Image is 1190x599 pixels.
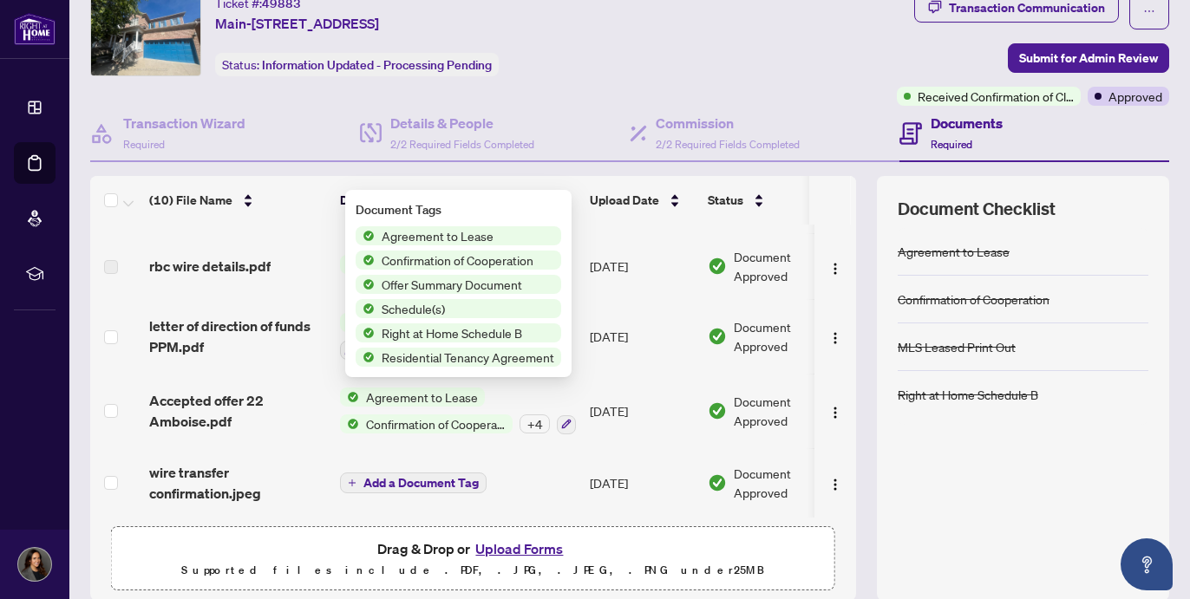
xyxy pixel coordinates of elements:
button: Status IconDirection Letter [340,313,459,360]
th: (10) File Name [142,176,333,225]
h4: Details & People [390,113,534,133]
span: Residential Tenancy Agreement [375,348,561,367]
div: MLS Leased Print Out [898,337,1016,356]
img: Status Icon [356,226,375,245]
img: Logo [828,262,842,276]
span: Received Confirmation of Closing [918,87,1074,106]
img: logo [14,13,56,45]
button: Logo [821,252,849,280]
span: Approved [1108,87,1162,106]
div: Agreement to Lease [898,242,1010,261]
span: 2/2 Required Fields Completed [656,138,800,151]
span: 2/2 Required Fields Completed [390,138,534,151]
button: Status IconAgreement to LeaseStatus IconConfirmation of Cooperation+4 [340,387,576,434]
img: Document Status [708,401,727,420]
img: Document Status [708,327,727,346]
span: Agreement to Lease [359,387,485,407]
span: Document Approved [734,317,841,355]
img: Status Icon [356,275,375,294]
span: Document Approved [734,464,841,502]
img: Status Icon [340,387,359,407]
span: plus [348,479,356,487]
img: Status Icon [340,313,359,332]
span: Required [123,138,165,151]
span: wire transfer confirmation.jpeg [149,462,326,504]
div: + 4 [520,414,550,433]
img: Document Status [708,473,727,492]
span: rbc wire details.pdf [149,256,271,277]
div: Status: [215,53,499,76]
span: Main-[STREET_ADDRESS] [215,13,379,34]
span: Agreement to Lease [375,226,500,245]
span: Status [708,191,743,210]
span: Document Checklist [898,197,1056,221]
div: Confirmation of Cooperation [898,290,1049,309]
span: Upload Date [590,191,659,210]
th: Status [701,176,848,225]
p: Supported files include .PDF, .JPG, .JPEG, .PNG under 25 MB [122,560,824,581]
button: Open asap [1121,538,1173,590]
button: Logo [821,469,849,497]
div: Right at Home Schedule B [898,385,1038,404]
span: letter of direction of funds PPM.pdf [149,316,326,357]
img: Logo [828,478,842,492]
button: Logo [821,397,849,425]
span: Offer Summary Document [375,275,529,294]
button: Status IconWire Transfer Summary [340,255,500,274]
img: Status Icon [340,414,359,433]
span: Right at Home Schedule B [375,323,529,342]
button: Add a Document Tag [340,472,487,494]
button: Upload Forms [470,537,568,560]
td: [DATE] [583,448,701,518]
span: Schedule(s) [375,299,452,318]
th: Document Tag(s) [333,176,583,225]
span: Confirmation of Cooperation [359,414,513,433]
button: Add a Document Tag [340,472,487,493]
span: Required [931,138,972,151]
span: Information Updated - Processing Pending [262,57,492,73]
img: Document Status [708,257,727,276]
span: Submit for Admin Review [1019,44,1158,72]
td: [DATE] [583,299,701,374]
span: Accepted offer 22 Amboise.pdf [149,390,326,432]
th: Upload Date [583,176,701,225]
img: Status Icon [340,255,359,274]
h4: Documents [931,113,1003,133]
button: Logo [821,322,849,350]
h4: Commission [656,113,800,133]
span: Confirmation of Cooperation [375,251,540,270]
td: [DATE] [583,374,701,448]
span: Drag & Drop or [377,537,568,560]
img: Logo [828,331,842,345]
img: Status Icon [356,299,375,318]
span: ellipsis [1143,5,1155,17]
span: Add a Document Tag [363,477,479,489]
img: Status Icon [356,251,375,270]
img: Logo [828,406,842,420]
h4: Transaction Wizard [123,113,245,133]
img: Status Icon [356,323,375,342]
td: [DATE] [583,233,701,299]
span: Document Approved [734,247,841,285]
span: (10) File Name [149,191,232,210]
span: Document Approved [734,392,841,430]
div: Document Tags [356,200,561,219]
button: Submit for Admin Review [1008,43,1169,73]
img: Status Icon [356,348,375,367]
img: Profile Icon [18,548,51,581]
span: Drag & Drop orUpload FormsSupported files include .PDF, .JPG, .JPEG, .PNG under25MB [112,527,834,591]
